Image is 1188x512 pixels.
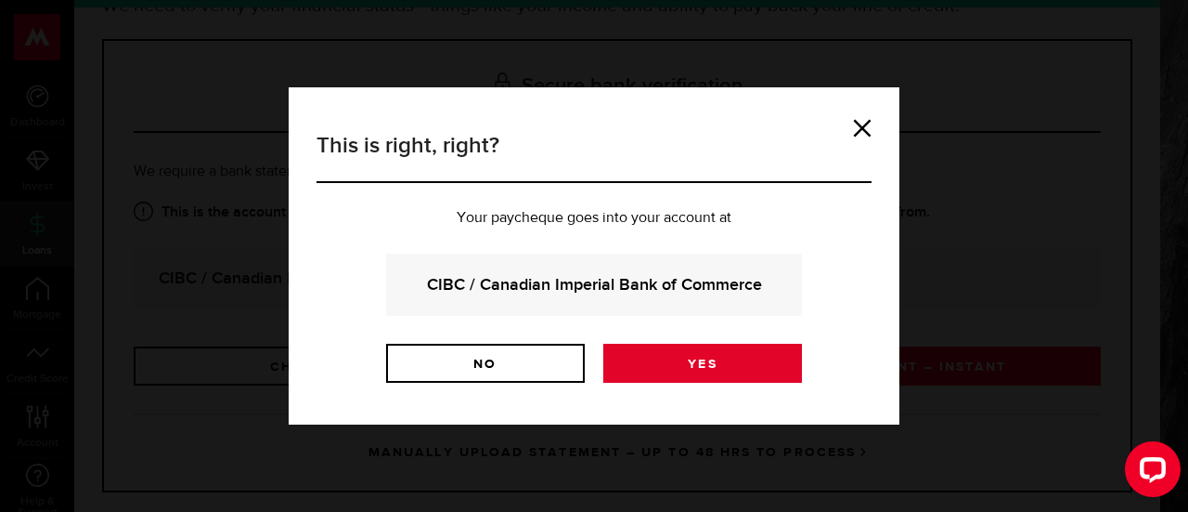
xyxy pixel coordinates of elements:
[1110,434,1188,512] iframe: LiveChat chat widget
[316,129,872,183] h3: This is right, right?
[603,344,802,383] a: Yes
[411,272,777,297] strong: CIBC / Canadian Imperial Bank of Commerce
[316,211,872,226] p: Your paycheque goes into your account at
[386,344,585,383] a: No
